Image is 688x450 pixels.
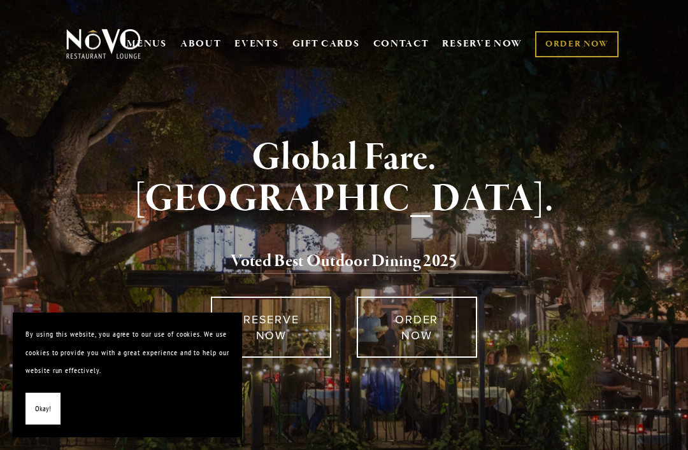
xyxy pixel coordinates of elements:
[81,248,608,275] h2: 5
[25,393,61,425] button: Okay!
[25,325,229,380] p: By using this website, you agree to our use of cookies. We use cookies to provide you with a grea...
[231,250,448,274] a: Voted Best Outdoor Dining 202
[442,32,522,56] a: RESERVE NOW
[127,38,167,50] a: MENUS
[64,28,143,60] img: Novo Restaurant &amp; Lounge
[211,297,331,358] a: RESERVE NOW
[357,297,477,358] a: ORDER NOW
[373,32,429,56] a: CONTACT
[180,38,222,50] a: ABOUT
[13,313,242,437] section: Cookie banner
[535,31,619,57] a: ORDER NOW
[292,32,360,56] a: GIFT CARDS
[35,400,51,418] span: Okay!
[134,134,554,223] strong: Global Fare. [GEOGRAPHIC_DATA].
[234,38,278,50] a: EVENTS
